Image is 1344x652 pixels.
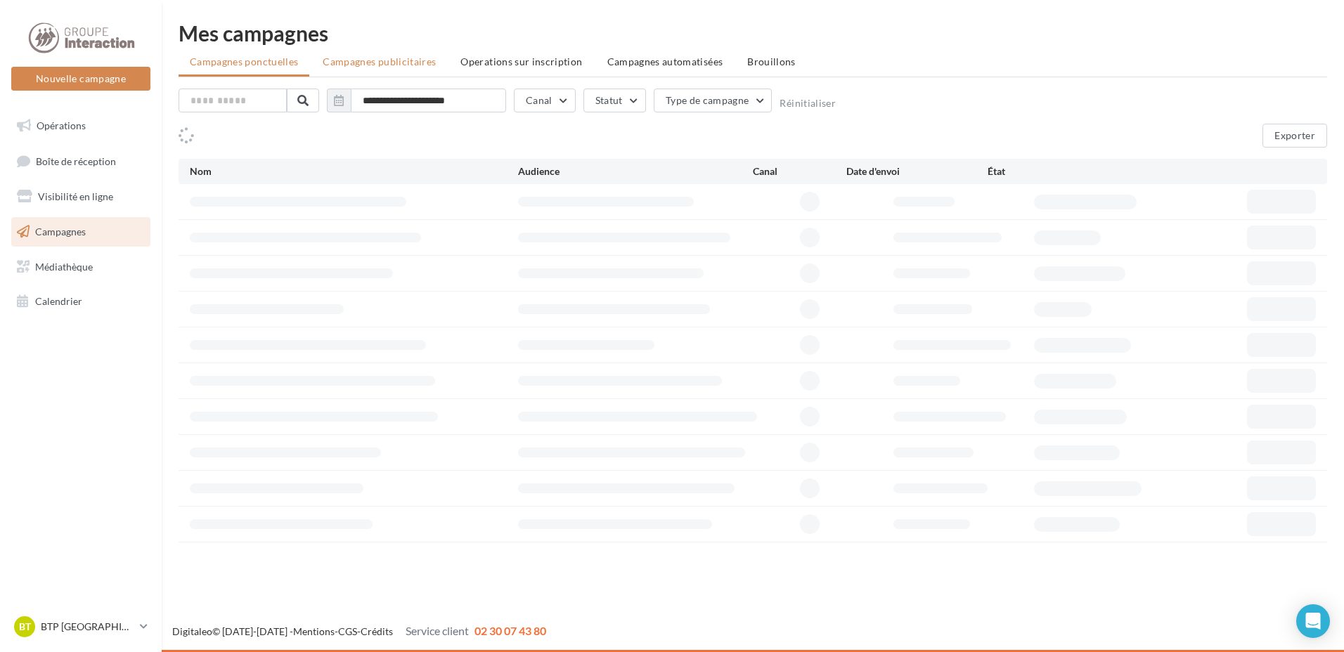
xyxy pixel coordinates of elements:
span: Opérations [37,119,86,131]
span: 02 30 07 43 80 [474,624,546,637]
span: © [DATE]-[DATE] - - - [172,625,546,637]
button: Exporter [1262,124,1327,148]
span: Visibilité en ligne [38,190,113,202]
span: Boîte de réception [36,155,116,167]
span: Campagnes publicitaires [323,56,436,67]
a: Boîte de réception [8,146,153,176]
button: Statut [583,89,646,112]
p: BTP [GEOGRAPHIC_DATA] [41,620,134,634]
a: Digitaleo [172,625,212,637]
div: État [988,164,1128,178]
span: Médiathèque [35,260,93,272]
div: Nom [190,164,518,178]
div: Canal [753,164,846,178]
a: Calendrier [8,287,153,316]
button: Nouvelle campagne [11,67,150,91]
a: Campagnes [8,217,153,247]
span: Service client [406,624,469,637]
a: BT BTP [GEOGRAPHIC_DATA] [11,613,150,640]
span: Campagnes [35,226,86,237]
a: Visibilité en ligne [8,182,153,211]
a: CGS [338,625,357,637]
div: Audience [518,164,753,178]
span: Operations sur inscription [460,56,582,67]
div: Mes campagnes [179,22,1327,44]
div: Open Intercom Messenger [1296,604,1330,638]
span: Calendrier [35,295,82,307]
span: Brouillons [747,56,796,67]
div: Date d'envoi [846,164,987,178]
button: Type de campagne [654,89,773,112]
a: Médiathèque [8,252,153,282]
button: Réinitialiser [780,98,836,109]
span: Campagnes automatisées [607,56,723,67]
a: Opérations [8,111,153,141]
button: Canal [514,89,576,112]
a: Crédits [361,625,393,637]
a: Mentions [293,625,335,637]
span: BT [19,620,31,634]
